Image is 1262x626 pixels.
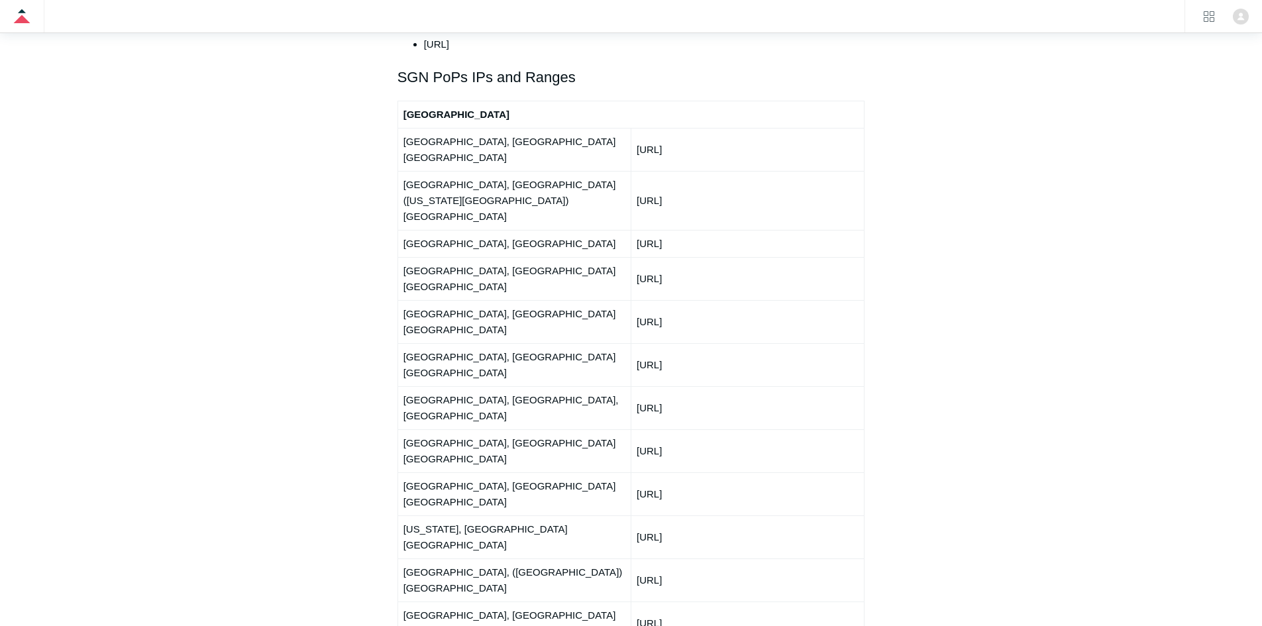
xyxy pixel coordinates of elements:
td: [URL] [631,472,864,515]
strong: [GEOGRAPHIC_DATA] [403,109,509,120]
zd-hc-trigger: Click your profile icon to open the profile menu [1233,9,1249,25]
td: [GEOGRAPHIC_DATA], [GEOGRAPHIC_DATA] [GEOGRAPHIC_DATA] [397,257,631,300]
td: [URL] [631,257,864,300]
td: [GEOGRAPHIC_DATA], [GEOGRAPHIC_DATA] [GEOGRAPHIC_DATA] [397,128,631,171]
td: [US_STATE], [GEOGRAPHIC_DATA] [GEOGRAPHIC_DATA] [397,515,631,558]
td: [URL] [631,429,864,472]
td: [GEOGRAPHIC_DATA], ([GEOGRAPHIC_DATA]) [GEOGRAPHIC_DATA] [397,558,631,601]
td: [URL] [631,128,864,171]
td: [URL] [631,558,864,601]
td: [GEOGRAPHIC_DATA], [GEOGRAPHIC_DATA] [397,230,631,257]
td: [URL] [631,386,864,429]
td: [GEOGRAPHIC_DATA], [GEOGRAPHIC_DATA] ([US_STATE][GEOGRAPHIC_DATA]) [GEOGRAPHIC_DATA] [397,171,631,230]
h2: SGN PoPs IPs and Ranges [397,66,865,89]
td: [URL] [631,515,864,558]
td: [URL] [631,300,864,343]
td: [GEOGRAPHIC_DATA], [GEOGRAPHIC_DATA] [GEOGRAPHIC_DATA] [397,343,631,386]
li: [URL] [424,36,865,52]
td: [GEOGRAPHIC_DATA], [GEOGRAPHIC_DATA], [GEOGRAPHIC_DATA] [397,386,631,429]
td: [GEOGRAPHIC_DATA], [GEOGRAPHIC_DATA] [GEOGRAPHIC_DATA] [397,300,631,343]
td: [GEOGRAPHIC_DATA], [GEOGRAPHIC_DATA] [GEOGRAPHIC_DATA] [397,429,631,472]
img: user avatar [1233,9,1249,25]
td: [URL] [631,171,864,230]
td: [URL] [631,230,864,257]
td: [URL] [631,343,864,386]
td: [GEOGRAPHIC_DATA], [GEOGRAPHIC_DATA] [GEOGRAPHIC_DATA] [397,472,631,515]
